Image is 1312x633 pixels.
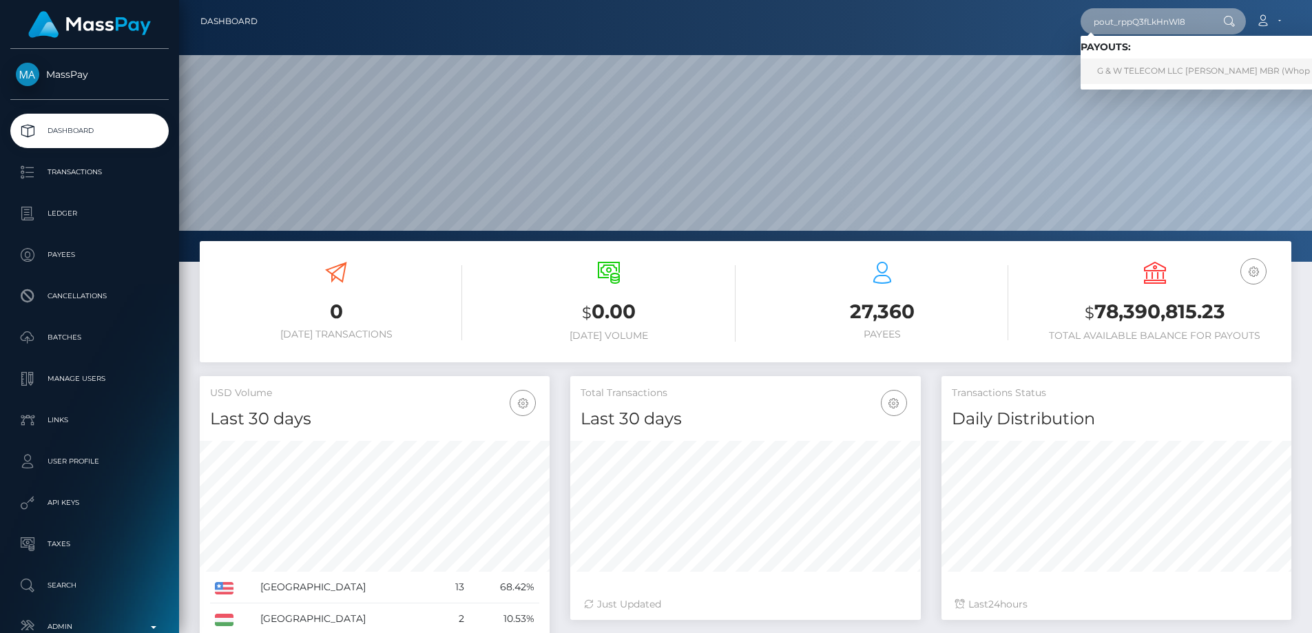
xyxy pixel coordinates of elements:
[16,162,163,183] p: Transactions
[952,386,1281,400] h5: Transactions Status
[16,245,163,265] p: Payees
[16,410,163,430] p: Links
[210,329,462,340] h6: [DATE] Transactions
[16,369,163,389] p: Manage Users
[584,597,906,612] div: Just Updated
[28,11,151,38] img: MassPay Logo
[16,534,163,554] p: Taxes
[16,63,39,86] img: MassPay
[1081,8,1210,34] input: Search...
[210,407,539,431] h4: Last 30 days
[10,568,169,603] a: Search
[988,598,1000,610] span: 24
[16,203,163,224] p: Ledger
[10,527,169,561] a: Taxes
[756,329,1008,340] h6: Payees
[469,572,539,603] td: 68.42%
[1085,303,1094,322] small: $
[16,286,163,307] p: Cancellations
[210,298,462,325] h3: 0
[200,7,258,36] a: Dashboard
[439,572,469,603] td: 13
[756,298,1008,325] h3: 27,360
[952,407,1281,431] h4: Daily Distribution
[215,614,233,626] img: HU.png
[16,492,163,513] p: API Keys
[10,403,169,437] a: Links
[16,451,163,472] p: User Profile
[16,575,163,596] p: Search
[10,486,169,520] a: API Keys
[10,196,169,231] a: Ledger
[10,279,169,313] a: Cancellations
[1029,298,1281,326] h3: 78,390,815.23
[10,320,169,355] a: Batches
[215,582,233,594] img: US.png
[483,298,735,326] h3: 0.00
[210,386,539,400] h5: USD Volume
[483,330,735,342] h6: [DATE] Volume
[16,327,163,348] p: Batches
[581,407,910,431] h4: Last 30 days
[1029,330,1281,342] h6: Total Available Balance for Payouts
[581,386,910,400] h5: Total Transactions
[955,597,1278,612] div: Last hours
[256,572,439,603] td: [GEOGRAPHIC_DATA]
[10,68,169,81] span: MassPay
[10,238,169,272] a: Payees
[10,114,169,148] a: Dashboard
[10,444,169,479] a: User Profile
[582,303,592,322] small: $
[10,155,169,189] a: Transactions
[16,121,163,141] p: Dashboard
[10,362,169,396] a: Manage Users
